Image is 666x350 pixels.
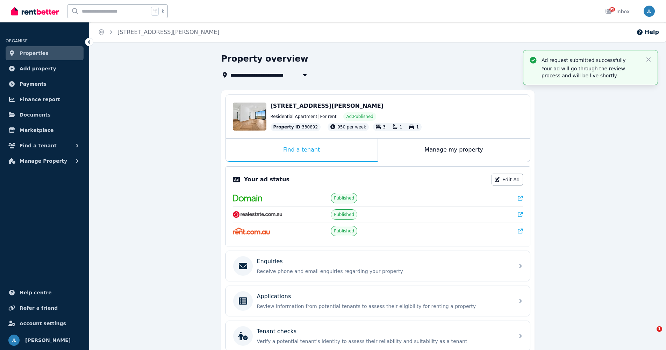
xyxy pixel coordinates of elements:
[636,28,659,36] button: Help
[6,77,84,91] a: Payments
[226,139,378,162] div: Find a tenant
[6,139,84,153] button: Find a tenant
[642,326,659,343] iframe: Intercom live chat
[20,141,57,150] span: Find a tenant
[542,57,639,64] p: Ad request submitted successfully
[233,195,262,202] img: Domain.com.au
[162,8,164,14] span: k
[337,125,366,129] span: 950 per week
[20,157,67,165] span: Manage Property
[378,139,530,162] div: Manage my property
[20,304,58,312] span: Refer a friend
[8,335,20,346] img: Joanne Lau
[605,8,630,15] div: Inbox
[6,123,84,137] a: Marketplace
[609,7,615,12] span: 99
[226,286,530,316] a: ApplicationsReview information from potential tenants to assess their eligibility for renting a p...
[233,211,283,218] img: RealEstate.com.au
[6,38,28,43] span: ORGANISE
[644,6,655,17] img: Joanne Lau
[383,125,386,129] span: 3
[6,316,84,330] a: Account settings
[257,327,297,336] p: Tenant checks
[273,124,301,130] span: Property ID
[221,53,308,64] h1: Property overview
[11,6,59,16] img: RentBetter
[346,114,373,119] span: Ad: Published
[257,257,283,266] p: Enquiries
[6,286,84,300] a: Help centre
[657,326,662,332] span: 1
[25,336,71,344] span: [PERSON_NAME]
[20,49,49,57] span: Properties
[334,195,354,201] span: Published
[89,22,228,42] nav: Breadcrumb
[20,95,60,104] span: Finance report
[416,125,419,129] span: 1
[6,62,84,76] a: Add property
[6,108,84,122] a: Documents
[400,125,402,129] span: 1
[6,92,84,106] a: Finance report
[271,114,337,119] span: Residential Apartment | For rent
[257,268,510,275] p: Receive phone and email enquiries regarding your property
[257,303,510,310] p: Review information from potential tenants to assess their eligibility for renting a property
[492,174,523,185] a: Edit Ad
[271,123,321,131] div: : 330892
[20,288,52,297] span: Help centre
[226,251,530,281] a: EnquiriesReceive phone and email enquiries regarding your property
[244,175,289,184] p: Your ad status
[257,292,291,301] p: Applications
[20,319,66,328] span: Account settings
[117,29,220,35] a: [STREET_ADDRESS][PERSON_NAME]
[20,126,53,134] span: Marketplace
[334,212,354,217] span: Published
[20,80,46,88] span: Payments
[6,46,84,60] a: Properties
[6,154,84,168] button: Manage Property
[271,103,384,109] span: [STREET_ADDRESS][PERSON_NAME]
[334,228,354,234] span: Published
[6,301,84,315] a: Refer a friend
[20,64,56,73] span: Add property
[257,338,510,345] p: Verify a potential tenant's identity to assess their reliability and suitability as a tenant
[20,111,51,119] span: Documents
[233,227,270,234] img: Rent.com.au
[542,65,639,79] p: Your ad will go through the review process and will be live shortly.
